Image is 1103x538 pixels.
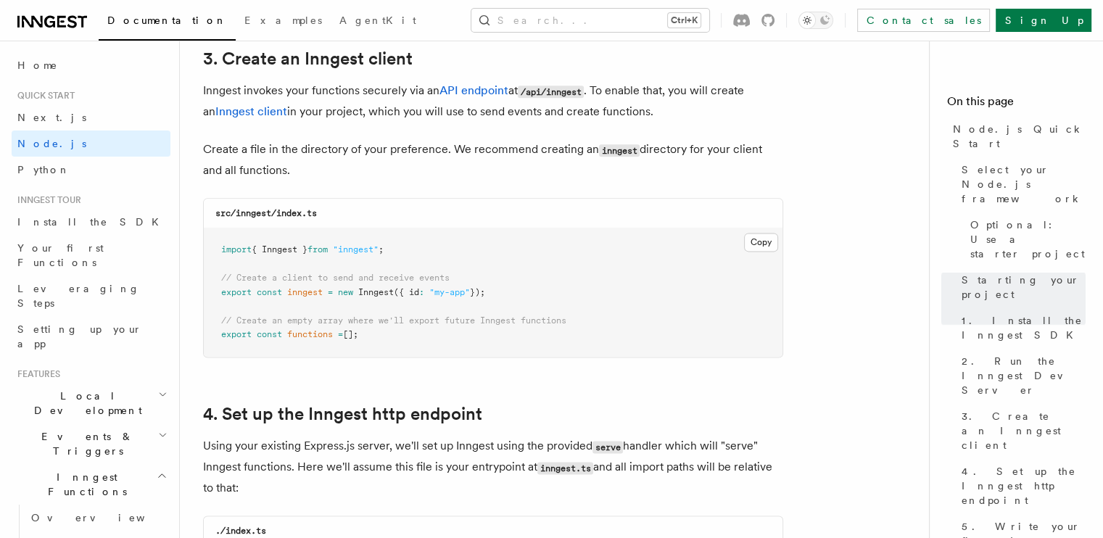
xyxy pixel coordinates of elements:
span: Inngest tour [12,194,81,206]
p: Inngest invokes your functions securely via an at . To enable that, you will create an in your pr... [203,80,783,122]
span: const [257,329,282,339]
span: export [221,329,252,339]
span: Events & Triggers [12,429,158,458]
span: Local Development [12,389,158,418]
a: Node.js [12,131,170,157]
span: // Create a client to send and receive events [221,273,450,283]
a: Install the SDK [12,209,170,235]
a: Optional: Use a starter project [964,212,1086,267]
a: Your first Functions [12,235,170,276]
span: Features [12,368,60,380]
a: Overview [25,505,170,531]
a: Examples [236,4,331,39]
span: Home [17,58,58,73]
a: 2. Run the Inngest Dev Server [956,348,1086,403]
span: ({ id [394,287,419,297]
a: Inngest client [215,104,287,118]
a: Starting your project [956,267,1086,307]
span: Examples [244,15,322,26]
button: Events & Triggers [12,423,170,464]
span: Your first Functions [17,242,104,268]
span: Inngest [358,287,394,297]
button: Inngest Functions [12,464,170,505]
span: inngest [287,287,323,297]
a: Node.js Quick Start [947,116,1086,157]
code: ./index.ts [215,526,266,536]
code: inngest [599,144,640,157]
a: API endpoint [439,83,508,97]
span: Leveraging Steps [17,283,140,309]
a: Home [12,52,170,78]
span: Select your Node.js framework [962,162,1086,206]
span: Starting your project [962,273,1086,302]
code: src/inngest/index.ts [215,208,317,218]
span: export [221,287,252,297]
span: []; [343,329,358,339]
kbd: Ctrl+K [668,13,701,28]
span: "inngest" [333,244,379,254]
a: Select your Node.js framework [956,157,1086,212]
span: // Create an empty array where we'll export future Inngest functions [221,315,566,326]
a: Python [12,157,170,183]
a: Sign Up [996,9,1091,32]
span: from [307,244,328,254]
span: 4. Set up the Inngest http endpoint [962,464,1086,508]
span: = [338,329,343,339]
a: 3. Create an Inngest client [203,49,413,69]
code: inngest.ts [537,462,593,474]
span: : [419,287,424,297]
span: }); [470,287,485,297]
span: new [338,287,353,297]
a: Documentation [99,4,236,41]
a: 4. Set up the Inngest http endpoint [203,404,482,424]
span: Quick start [12,90,75,102]
span: Install the SDK [17,216,168,228]
p: Using your existing Express.js server, we'll set up Inngest using the provided handler which will... [203,436,783,498]
button: Search...Ctrl+K [471,9,709,32]
span: functions [287,329,333,339]
button: Copy [744,233,778,252]
a: Leveraging Steps [12,276,170,316]
a: Setting up your app [12,316,170,357]
span: const [257,287,282,297]
code: /api/inngest [518,86,584,98]
a: 3. Create an Inngest client [956,403,1086,458]
a: Next.js [12,104,170,131]
span: Next.js [17,112,86,123]
span: import [221,244,252,254]
span: Inngest Functions [12,470,157,499]
span: Setting up your app [17,323,142,349]
span: 1. Install the Inngest SDK [962,313,1086,342]
span: Overview [31,512,181,523]
h4: On this page [947,93,1086,116]
span: Documentation [107,15,227,26]
span: Python [17,164,70,175]
a: Contact sales [857,9,990,32]
span: { Inngest } [252,244,307,254]
a: AgentKit [331,4,425,39]
button: Local Development [12,383,170,423]
span: 2. Run the Inngest Dev Server [962,354,1086,397]
code: serve [592,441,623,453]
span: "my-app" [429,287,470,297]
span: Node.js [17,138,86,149]
span: Node.js Quick Start [953,122,1086,151]
a: 4. Set up the Inngest http endpoint [956,458,1086,513]
button: Toggle dark mode [798,12,833,29]
span: ; [379,244,384,254]
span: AgentKit [339,15,416,26]
p: Create a file in the directory of your preference. We recommend creating an directory for your cl... [203,139,783,181]
span: Optional: Use a starter project [970,218,1086,261]
a: 1. Install the Inngest SDK [956,307,1086,348]
span: = [328,287,333,297]
span: 3. Create an Inngest client [962,409,1086,452]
